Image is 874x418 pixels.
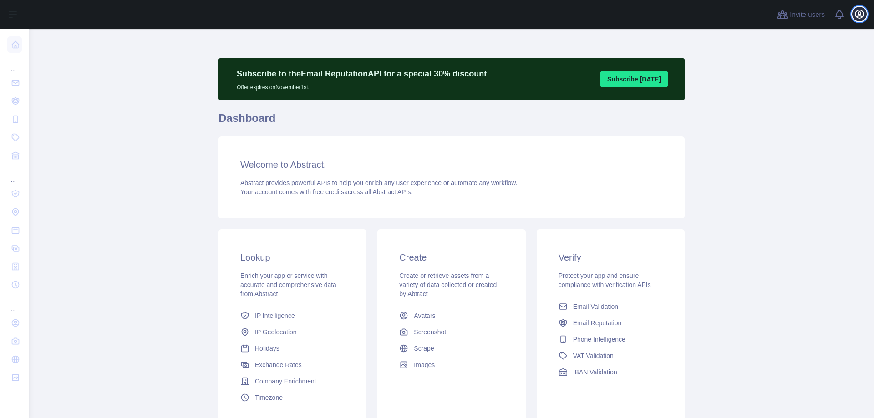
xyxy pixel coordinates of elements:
[7,166,22,184] div: ...
[396,324,507,340] a: Screenshot
[775,7,827,22] button: Invite users
[313,188,344,196] span: free credits
[240,179,518,186] span: Abstract provides powerful APIs to help you enrich any user experience or automate any workflow.
[237,340,348,357] a: Holidays
[555,347,666,364] a: VAT Validation
[399,272,497,297] span: Create or retrieve assets from a variety of data collected or created by Abtract
[600,71,668,87] button: Subscribe [DATE]
[414,311,435,320] span: Avatars
[555,315,666,331] a: Email Reputation
[7,55,22,73] div: ...
[237,324,348,340] a: IP Geolocation
[237,357,348,373] a: Exchange Rates
[414,360,435,369] span: Images
[255,311,295,320] span: IP Intelligence
[396,357,507,373] a: Images
[255,360,302,369] span: Exchange Rates
[255,393,283,402] span: Timezone
[255,377,316,386] span: Company Enrichment
[240,251,345,264] h3: Lookup
[237,80,487,91] p: Offer expires on November 1st.
[240,272,336,297] span: Enrich your app or service with accurate and comprehensive data from Abstract
[218,111,685,133] h1: Dashboard
[573,351,614,360] span: VAT Validation
[559,251,663,264] h3: Verify
[399,251,503,264] h3: Create
[396,340,507,357] a: Scrape
[396,307,507,324] a: Avatars
[573,368,617,377] span: IBAN Validation
[790,10,825,20] span: Invite users
[573,318,622,327] span: Email Reputation
[573,302,618,311] span: Email Validation
[240,188,412,196] span: Your account comes with across all Abstract APIs.
[414,344,434,353] span: Scrape
[7,295,22,313] div: ...
[237,307,348,324] a: IP Intelligence
[237,67,487,80] p: Subscribe to the Email Reputation API for a special 30 % discount
[240,158,663,171] h3: Welcome to Abstract.
[237,389,348,406] a: Timezone
[414,327,446,337] span: Screenshot
[559,272,651,288] span: Protect your app and ensure compliance with verification APIs
[237,373,348,389] a: Company Enrichment
[573,335,625,344] span: Phone Intelligence
[255,344,279,353] span: Holidays
[555,331,666,347] a: Phone Intelligence
[255,327,297,337] span: IP Geolocation
[555,364,666,380] a: IBAN Validation
[555,298,666,315] a: Email Validation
